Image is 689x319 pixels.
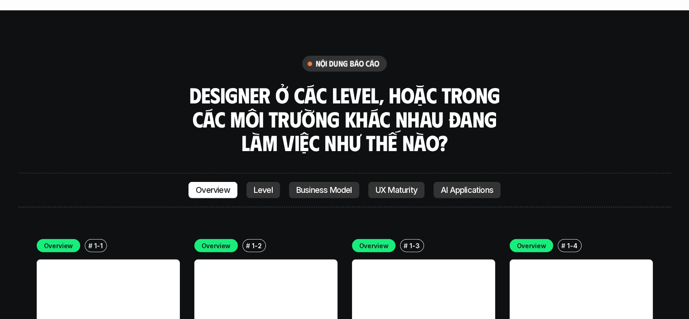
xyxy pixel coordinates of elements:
h6: nội dung báo cáo [316,59,380,69]
p: 1-3 [410,241,419,250]
p: Overview [196,186,230,195]
p: 1-2 [252,241,261,250]
p: 1-1 [94,241,102,250]
p: Overview [202,241,231,250]
p: Level [254,186,273,195]
p: 1-4 [567,241,577,250]
a: AI Applications [434,182,501,198]
p: Overview [359,241,389,250]
p: AI Applications [441,186,493,195]
a: Level [246,182,280,198]
a: Overview [188,182,237,198]
h6: # [246,242,250,249]
h6: # [404,242,408,249]
a: Business Model [289,182,359,198]
p: UX Maturity [376,186,417,195]
p: Overview [44,241,73,250]
p: Business Model [296,186,352,195]
a: UX Maturity [368,182,424,198]
h6: # [561,242,565,249]
h3: Designer ở các level, hoặc trong các môi trường khác nhau đang làm việc như thế nào? [186,83,503,155]
p: Overview [517,241,546,250]
h6: # [88,242,92,249]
